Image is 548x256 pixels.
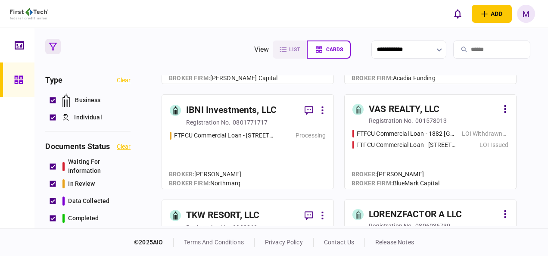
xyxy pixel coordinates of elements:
[169,170,241,179] div: [PERSON_NAME]
[45,76,62,84] h3: Type
[134,238,174,247] div: © 2025 AIO
[186,209,259,222] div: TKW RESORT, LLC
[369,222,413,230] div: registration no.
[169,171,194,178] span: Broker :
[352,180,393,187] span: broker firm :
[10,8,48,19] img: client company logo
[415,222,450,230] div: 0806036730
[186,103,277,117] div: IBNI Investments, LLC
[289,47,300,53] span: list
[186,223,230,232] div: registration no.
[415,116,447,125] div: 001578013
[169,180,210,187] span: broker firm :
[233,223,257,232] div: 3938860
[117,143,131,150] button: clear
[233,118,268,127] div: 0801771717
[356,140,457,150] div: FTFCU Commercial Loan - 6227 Thompson Road
[184,239,244,246] a: terms and conditions
[186,118,230,127] div: registration no.
[357,129,458,138] div: FTFCU Commercial Loan - 1882 New Scotland Road
[68,179,95,188] span: in review
[472,5,512,23] button: open adding identity options
[75,96,100,105] span: Business
[352,171,377,178] span: Broker :
[169,179,241,188] div: Northmarq
[68,214,99,223] span: completed
[324,239,354,246] a: contact us
[344,94,517,189] a: VAS REALTY, LLCregistration no.001578013FTFCU Commercial Loan - 1882 New Scotland RoadLOI Withdra...
[265,239,303,246] a: privacy policy
[462,129,509,138] div: LOI Withdrawn/Declined
[517,5,535,23] button: M
[352,74,435,83] div: Acadia Funding
[326,47,343,53] span: cards
[169,75,210,81] span: broker firm :
[479,140,508,150] div: LOI Issued
[68,197,109,206] span: data collected
[174,131,274,140] div: FTFCU Commercial Loan - 6 Uvalde Road Houston TX
[448,5,467,23] button: open notifications list
[352,179,439,188] div: BlueMark Capital
[273,41,307,59] button: list
[162,94,334,189] a: IBNI Investments, LLCregistration no.0801771717FTFCU Commercial Loan - 6 Uvalde Road Houston TX P...
[307,41,351,59] button: cards
[45,143,110,150] h3: documents status
[74,113,102,122] span: Individual
[352,75,393,81] span: broker firm :
[254,44,269,55] div: view
[169,74,277,83] div: [PERSON_NAME] Capital
[352,170,439,179] div: [PERSON_NAME]
[296,131,326,140] div: Processing
[117,77,131,84] button: clear
[375,239,414,246] a: release notes
[68,157,131,175] span: waiting for information
[369,103,439,116] div: VAS REALTY, LLC
[369,116,413,125] div: registration no.
[369,208,462,222] div: LORENZFACTOR A LLC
